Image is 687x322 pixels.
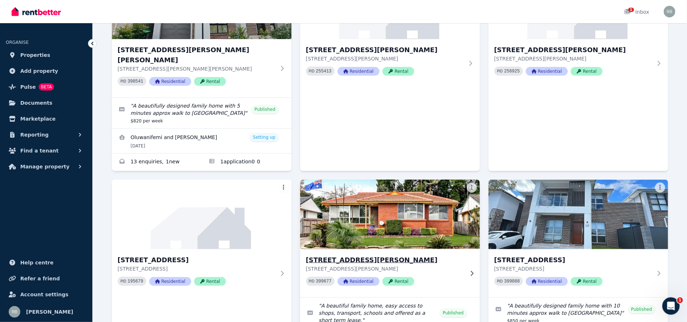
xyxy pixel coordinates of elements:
p: [STREET_ADDRESS] [494,265,652,272]
span: ORGANISE [6,40,29,45]
small: PID [309,279,315,283]
a: Properties [6,48,87,62]
span: Add property [20,67,58,75]
a: Enquiries for 20 Burcham St, Marsden Park [112,154,202,171]
a: Marketplace [6,112,87,126]
a: Refer a friend [6,271,87,286]
img: Raj Bala [9,306,20,318]
h3: [STREET_ADDRESS][PERSON_NAME] [306,45,464,55]
img: 136 Parkway Dr, Marsden Park [489,180,668,249]
span: Reporting [20,130,49,139]
button: Reporting [6,127,87,142]
span: Documents [20,99,53,107]
h3: [STREET_ADDRESS] [494,255,652,265]
span: Rental [194,77,226,86]
code: 195679 [127,279,143,284]
button: More options [278,183,289,193]
p: [STREET_ADDRESS][PERSON_NAME][PERSON_NAME] [118,65,276,72]
img: 35 Tomah Crescent, The Ponds [112,180,292,249]
span: Pulse [20,83,36,91]
a: PulseBETA [6,80,87,94]
button: More options [467,183,477,193]
span: 1 [628,8,634,12]
small: PID [121,79,126,83]
h3: [STREET_ADDRESS][PERSON_NAME] [306,255,464,265]
a: Applications for 20 Burcham St, Marsden Park [202,154,292,171]
a: 35 Tomah Crescent, The Ponds[STREET_ADDRESS][STREET_ADDRESS]PID 195679ResidentialRental [112,180,292,297]
code: 256925 [504,69,520,74]
span: Rental [382,277,414,286]
button: More options [655,183,665,193]
span: Residential [526,67,568,76]
p: [STREET_ADDRESS][PERSON_NAME] [494,55,652,62]
span: Residential [149,77,191,86]
small: PID [497,69,503,73]
p: [STREET_ADDRESS] [118,265,276,272]
code: 399677 [316,279,331,284]
button: Find a tenant [6,143,87,158]
span: 1 [677,297,683,303]
code: 255413 [316,69,331,74]
img: 49 Ursula St, Cootamundra [296,178,484,251]
span: Refer a friend [20,274,60,283]
img: RentBetter [12,6,61,17]
span: Marketplace [20,114,55,123]
code: 398541 [127,79,143,84]
span: Rental [571,67,603,76]
img: Raj Bala [664,6,675,17]
a: Add property [6,64,87,78]
a: Account settings [6,287,87,302]
h3: [STREET_ADDRESS][PERSON_NAME] [494,45,652,55]
button: Manage property [6,159,87,174]
span: Rental [194,277,226,286]
span: Rental [571,277,603,286]
span: Rental [382,67,414,76]
h3: [STREET_ADDRESS][PERSON_NAME][PERSON_NAME] [118,45,276,65]
h3: [STREET_ADDRESS] [118,255,276,265]
span: BETA [39,83,54,91]
span: Residential [526,277,568,286]
span: Help centre [20,258,54,267]
a: Documents [6,96,87,110]
span: Manage property [20,162,70,171]
a: Help centre [6,255,87,270]
span: Residential [338,67,380,76]
small: PID [497,279,503,283]
span: Properties [20,51,50,59]
iframe: Intercom live chat [662,297,680,315]
span: Account settings [20,290,68,299]
small: PID [121,279,126,283]
a: 136 Parkway Dr, Marsden Park[STREET_ADDRESS][STREET_ADDRESS]PID 399088ResidentialRental [489,180,668,297]
small: PID [309,69,315,73]
span: Residential [149,277,191,286]
a: 49 Ursula St, Cootamundra[STREET_ADDRESS][PERSON_NAME][STREET_ADDRESS][PERSON_NAME]PID 399677Resi... [300,180,480,297]
code: 399088 [504,279,520,284]
a: View details for Oluwanifemi and Adebayo Olumide [112,129,292,153]
p: [STREET_ADDRESS][PERSON_NAME] [306,265,464,272]
a: Edit listing: A beautifully designed family home with 5 minutes approx walk to Northbourne Public... [112,98,292,128]
span: Residential [338,277,380,286]
span: Find a tenant [20,146,59,155]
div: Inbox [624,8,649,16]
p: [STREET_ADDRESS][PERSON_NAME] [306,55,464,62]
span: [PERSON_NAME] [26,308,73,316]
